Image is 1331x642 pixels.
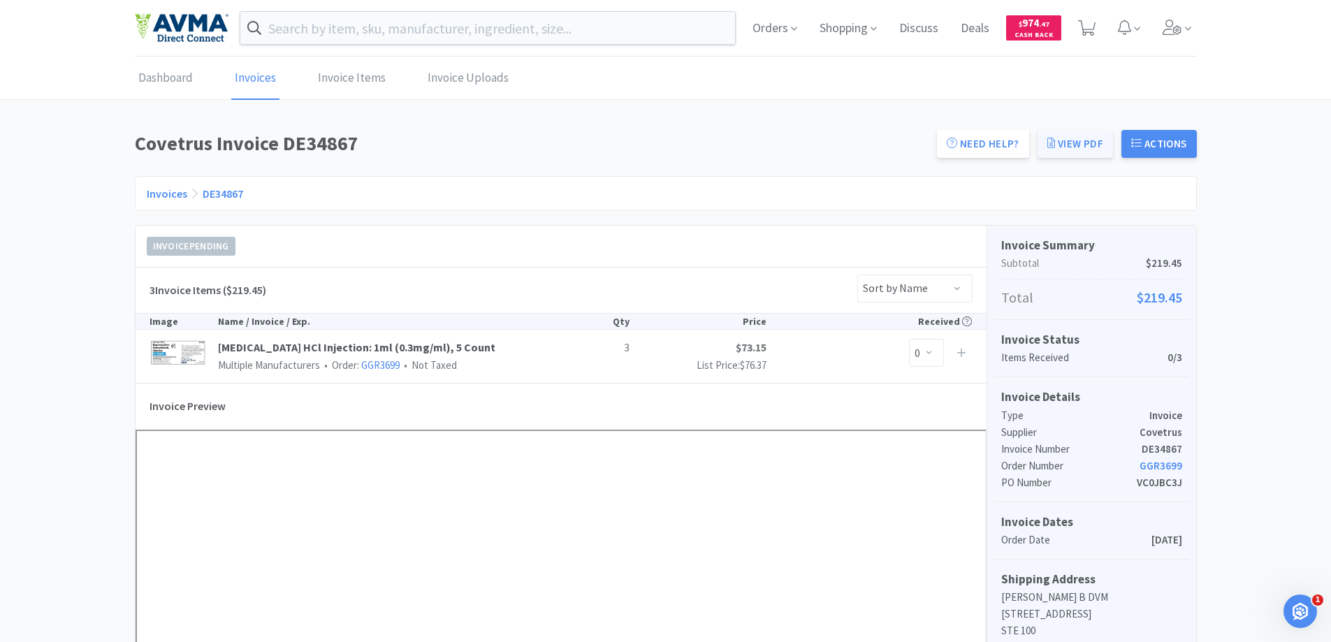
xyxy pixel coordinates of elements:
[314,57,389,100] a: Invoice Items
[1001,513,1182,532] h5: Invoice Dates
[1039,20,1049,29] span: . 47
[147,187,187,200] a: Invoices
[560,314,629,329] div: Qty
[1001,286,1182,309] p: Total
[1149,407,1182,424] p: Invoice
[1001,388,1182,407] h5: Invoice Details
[150,282,266,300] h5: 3 Invoice Items ($219.45)
[1001,474,1137,491] p: PO Number
[1121,130,1197,158] button: Actions
[1019,16,1049,29] span: 974
[560,339,629,357] p: 3
[218,314,561,329] div: Name / Invoice / Exp.
[1001,236,1182,255] h5: Invoice Summary
[1140,424,1182,441] p: Covetrus
[1001,255,1182,272] p: Subtotal
[1001,407,1149,424] p: Type
[740,358,766,372] span: $76.37
[1142,441,1182,458] p: DE34867
[218,339,561,357] a: [MEDICAL_DATA] HCl Injection: 1ml (0.3mg/ml), 5 Count
[1168,349,1182,366] p: 0/3
[135,13,228,43] img: e4e33dab9f054f5782a47901c742baa9_102.png
[1151,532,1182,548] p: [DATE]
[1001,606,1182,622] p: [STREET_ADDRESS]
[1146,255,1182,272] span: $219.45
[135,128,929,159] h1: Covetrus Invoice DE34867
[150,391,226,423] h5: Invoice Preview
[231,57,279,100] a: Invoices
[1001,441,1142,458] p: Invoice Number
[1283,594,1317,628] iframe: Intercom live chat
[1019,20,1022,29] span: $
[1001,458,1140,474] p: Order Number
[736,340,766,354] strong: $73.15
[630,314,766,329] div: Price
[937,130,1029,158] a: Need Help?
[918,315,972,328] span: Received
[1006,9,1061,47] a: $974.47Cash Back
[630,357,766,374] p: List Price:
[1312,594,1323,606] span: 1
[135,57,196,100] a: Dashboard
[402,358,409,372] span: •
[1014,31,1053,41] span: Cash Back
[1137,286,1182,309] span: $219.45
[1001,570,1182,589] h5: Shipping Address
[955,22,995,35] a: Deals
[1001,424,1140,441] p: Supplier
[1038,130,1113,158] a: View PDF
[203,187,243,200] a: DE34867
[1140,459,1182,472] a: GGR3699
[1001,532,1151,548] p: Order Date
[424,57,512,100] a: Invoice Uploads
[147,238,235,255] span: Invoice Pending
[218,358,320,372] span: Multiple Manufacturers
[400,358,457,372] span: Not Taxed
[361,358,400,372] a: GGR3699
[150,339,205,365] img: 9d37e3412ad040cdbf1ade30dfb4f0cb_211652.png
[1001,330,1182,349] h5: Invoice Status
[150,314,218,329] div: Image
[1137,474,1182,491] p: VC0JBC3J
[894,22,944,35] a: Discuss
[1001,589,1182,606] p: [PERSON_NAME] B DVM
[1001,349,1168,366] p: Items Received
[1001,622,1182,639] p: STE 100
[240,12,736,44] input: Search by item, sku, manufacturer, ingredient, size...
[322,358,330,372] span: •
[320,358,400,372] span: Order:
